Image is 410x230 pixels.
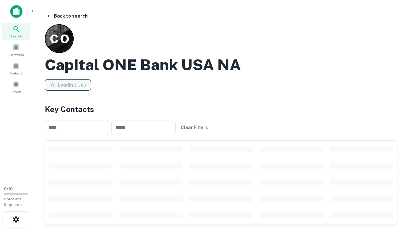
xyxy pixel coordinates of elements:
[2,23,30,40] a: Search
[10,34,22,39] span: Search
[178,122,210,133] button: Clear Filters
[8,52,24,57] span: Borrowers
[378,179,410,210] iframe: Chat Widget
[10,71,22,76] span: Contacts
[2,60,30,77] a: Contacts
[45,103,397,115] h4: Key Contacts
[45,56,241,74] h2: Capital ONE Bank USA NA
[45,141,397,224] div: scrollable content
[50,30,69,48] p: C O
[4,197,22,207] span: Borrower Requests
[44,10,90,22] button: Back to search
[2,41,30,58] a: Borrowers
[4,187,13,191] span: 0 / 10
[2,78,30,96] a: Saved
[10,5,22,18] img: capitalize-icon.png
[12,89,21,94] span: Saved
